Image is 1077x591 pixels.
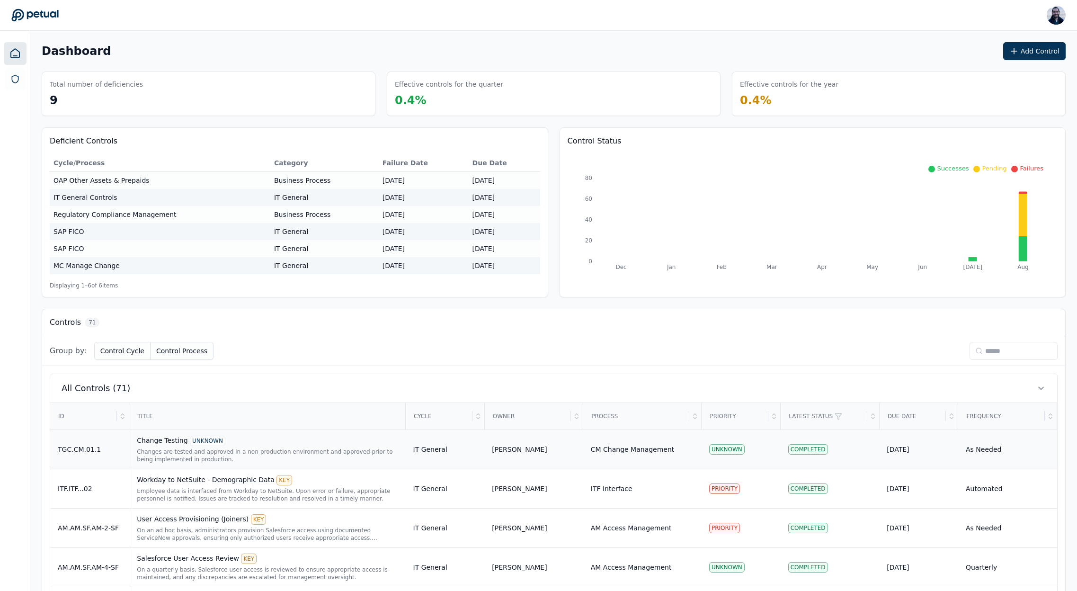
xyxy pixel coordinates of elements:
div: Latest Status [781,403,867,429]
td: IT General [406,469,485,508]
div: Changes are tested and approved in a non-production environment and approved prior to being imple... [137,448,398,463]
span: Group by: [50,345,87,357]
tspan: Aug [1017,264,1028,270]
tspan: Jun [917,264,927,270]
td: As Needed [958,430,1057,469]
div: AM.AM.SF.AM-4-SF [58,563,121,572]
div: [DATE] [887,445,951,454]
div: Completed [788,562,828,573]
tspan: 0 [588,258,592,265]
td: [DATE] [469,206,540,223]
td: IT General [270,189,379,206]
tspan: May [866,264,878,270]
span: Pending [982,165,1006,172]
tspan: Apr [817,264,827,270]
h1: Dashboard [42,44,111,59]
td: [DATE] [379,206,469,223]
td: Automated [958,469,1057,508]
span: Failures [1020,165,1043,172]
div: CM Change Management [591,445,675,454]
a: SOC 1 Reports [5,69,26,90]
button: Add Control [1003,42,1066,60]
td: [DATE] [379,189,469,206]
span: 0.4 % [740,94,772,107]
tspan: 40 [585,216,592,223]
div: KEY [251,514,267,525]
h3: Deficient Controls [50,135,540,147]
button: Control Cycle [94,342,151,360]
div: UNKNOWN [709,444,745,455]
td: IT General [406,547,485,587]
td: SAP FICO [50,223,270,240]
tspan: 20 [585,237,592,244]
td: IT General [406,430,485,469]
td: [DATE] [379,172,469,189]
h3: Controls [50,317,81,328]
td: [DATE] [469,257,540,274]
td: [DATE] [469,189,540,206]
td: [DATE] [469,240,540,257]
td: IT General [270,223,379,240]
tspan: Dec [615,264,626,270]
td: Business Process [270,172,379,189]
span: Successes [937,165,969,172]
div: Due Date [880,403,946,429]
button: Control Process [151,342,214,360]
div: Employee data is interfaced from Workday to NetSuite. Upon error or failure, appropriate personne... [137,487,398,502]
td: [DATE] [379,223,469,240]
td: Regulatory Compliance Management [50,206,270,223]
div: Title [130,403,405,429]
div: [PERSON_NAME] [492,563,547,572]
span: 9 [50,94,58,107]
div: Completed [788,444,828,455]
div: [DATE] [887,523,951,533]
div: Change Testing [137,436,398,446]
tspan: Mar [766,264,777,270]
td: [DATE] [469,172,540,189]
div: AM.AM.SF.AM-2-SF [58,523,121,533]
div: Cycle [406,403,472,429]
td: [DATE] [379,257,469,274]
div: Completed [788,523,828,533]
td: IT General [270,240,379,257]
a: Dashboard [4,42,27,65]
td: IT General Controls [50,189,270,206]
th: Failure Date [379,154,469,172]
div: Completed [788,484,828,494]
div: Owner [485,403,571,429]
button: All Controls (71) [50,374,1057,403]
div: PRIORITY [709,523,740,533]
th: Category [270,154,379,172]
h3: Total number of deficiencies [50,80,143,89]
span: All Controls (71) [62,382,130,395]
td: Quarterly [958,547,1057,587]
td: IT General [270,257,379,274]
td: [DATE] [469,223,540,240]
div: Frequency [959,403,1045,429]
div: On an ad hoc basis, administrators provision Salesforce access using documented ServiceNow approv... [137,527,398,542]
h3: Effective controls for the year [740,80,838,89]
img: Roberto Fernandez [1047,6,1066,25]
div: UNKNOWN [709,562,745,573]
div: [PERSON_NAME] [492,484,547,493]
td: [DATE] [379,240,469,257]
td: SAP FICO [50,240,270,257]
div: AM Access Management [591,523,672,533]
div: On a quarterly basis, Salesforce user access is reviewed to ensure appropriate access is maintain... [137,566,398,581]
tspan: 60 [585,196,592,202]
td: Business Process [270,206,379,223]
div: KEY [276,475,292,485]
span: Displaying 1– 6 of 6 items [50,282,118,289]
div: Salesforce User Access Review [137,554,398,564]
div: Priority [702,403,768,429]
div: Workday to NetSuite - Demographic Data [137,475,398,485]
th: Cycle/Process [50,154,270,172]
div: TGC.CM.01.1 [58,445,121,454]
tspan: 80 [585,175,592,181]
div: AM Access Management [591,563,672,572]
td: OAP Other Assets & Prepaids [50,172,270,189]
div: [DATE] [887,563,951,572]
h3: Control Status [568,135,1058,147]
div: [DATE] [887,484,951,493]
div: PRIORITY [709,484,740,494]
